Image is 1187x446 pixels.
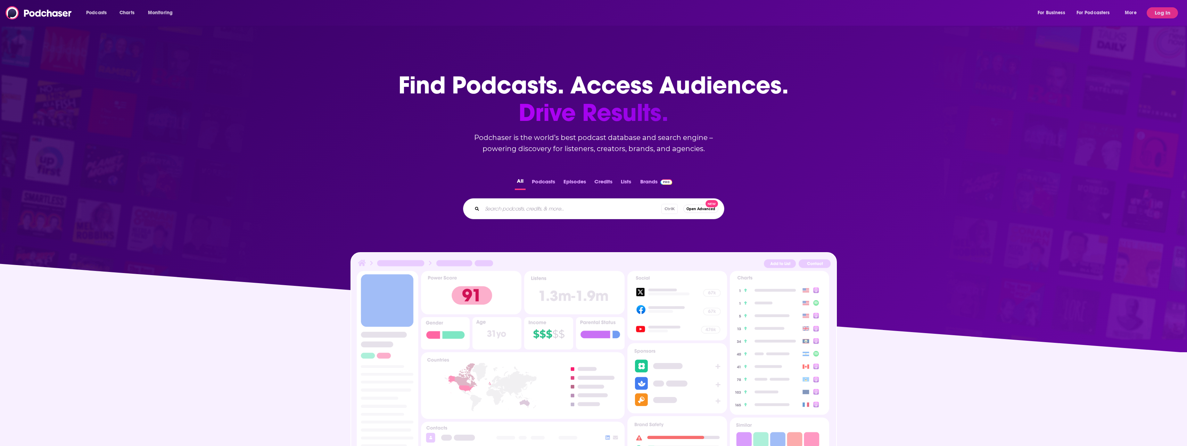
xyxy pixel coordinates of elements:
img: Podcast Insights Income [524,317,573,349]
button: Log In [1147,7,1178,18]
span: Monitoring [148,8,173,18]
a: Charts [115,7,139,18]
img: Podcast Insights Gender [421,317,470,349]
h1: Find Podcasts. Access Audiences. [398,72,789,126]
button: open menu [1120,7,1145,18]
h2: Podchaser is the world’s best podcast database and search engine – powering discovery for listene... [455,132,733,154]
button: open menu [1033,7,1074,18]
span: For Podcasters [1077,8,1110,18]
button: Open AdvancedNew [683,205,718,213]
img: Podcast Insights Parental Status [576,317,625,349]
span: More [1125,8,1137,18]
img: Podchaser - Follow, Share and Rate Podcasts [6,6,72,19]
span: Ctrl K [661,204,678,214]
span: Charts [119,8,134,18]
button: open menu [143,7,182,18]
button: Podcasts [530,176,557,190]
img: Podcast Insights Power score [421,271,521,314]
button: Credits [592,176,615,190]
img: Podcast Insights Age [472,317,521,349]
img: Podcast Insights Charts [730,271,829,415]
button: open menu [1072,7,1120,18]
button: open menu [81,7,116,18]
a: BrandsPodchaser Pro [640,176,673,190]
button: Lists [619,176,633,190]
img: Podchaser Pro [660,179,673,185]
button: All [515,176,526,190]
img: Podcast Socials [627,271,727,340]
img: Podcast Sponsors [627,343,727,413]
img: Podcast Insights Countries [421,352,625,419]
img: Podcast Insights Listens [524,271,625,314]
span: For Business [1038,8,1065,18]
div: Search podcasts, credits, & more... [463,198,724,219]
button: Episodes [561,176,588,190]
span: New [706,200,718,207]
span: Open Advanced [686,207,715,211]
img: Podcast Insights Header [357,258,831,271]
span: Drive Results. [398,99,789,126]
span: Podcasts [86,8,107,18]
input: Search podcasts, credits, & more... [482,203,661,214]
